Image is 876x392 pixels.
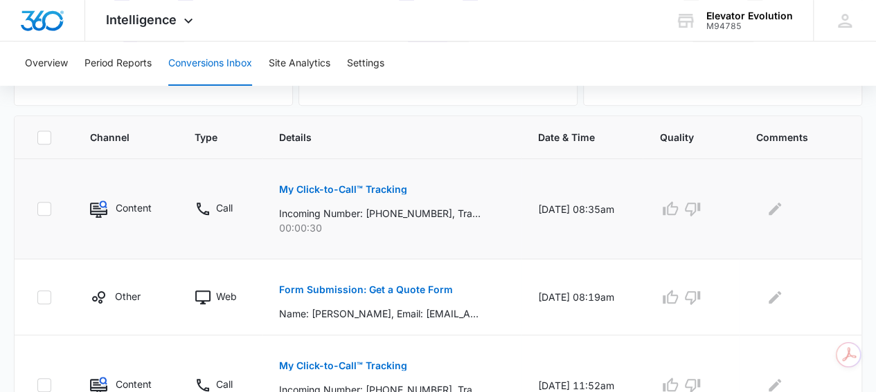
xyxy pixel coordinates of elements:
span: Intelligence [106,12,177,27]
button: Overview [25,41,68,86]
p: Incoming Number: [PHONE_NUMBER], Tracking Number: [PHONE_NUMBER], Ring To: [PHONE_NUMBER], Caller... [279,206,481,221]
button: My Click-to-Call™ Tracking [279,173,407,206]
span: Comments [756,130,819,144]
span: Channel [90,130,141,144]
p: Call [216,377,233,391]
p: 00:00:30 [279,221,505,235]
span: Quality [659,130,702,144]
button: Site Analytics [269,41,330,86]
p: Other [115,289,141,304]
button: Edit Comments [764,286,786,308]
p: Web [216,289,237,304]
p: Call [216,200,233,215]
p: My Click-to-Call™ Tracking [279,185,407,194]
span: Date & Time [538,130,607,144]
button: Period Reports [84,41,152,86]
button: Edit Comments [764,198,786,220]
button: Form Submission: Get a Quote Form [279,273,453,306]
p: Content [116,200,152,215]
p: Form Submission: Get a Quote Form [279,285,453,295]
td: [DATE] 08:19am [521,259,643,335]
p: Content [116,377,152,391]
p: My Click-to-Call™ Tracking [279,361,407,371]
button: Conversions Inbox [168,41,252,86]
span: Type [195,130,225,144]
span: Details [279,130,485,144]
button: Settings [347,41,384,86]
div: account id [706,21,793,31]
div: account name [706,10,793,21]
td: [DATE] 08:35am [521,159,643,259]
p: Name: [PERSON_NAME], Email: [EMAIL_ADDRESS][DOMAIN_NAME], Phone Number: [PHONE_NUMBER], How Can W... [279,306,481,321]
button: My Click-to-Call™ Tracking [279,349,407,382]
